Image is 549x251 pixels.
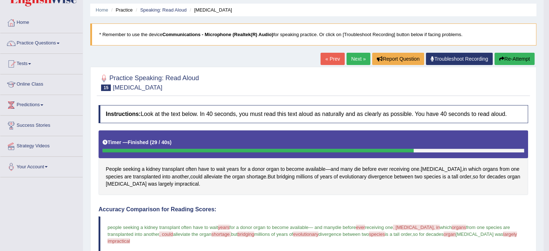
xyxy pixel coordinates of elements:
span: Click to see word definition [442,173,446,181]
span: Click to see word definition [124,173,131,181]
span: from one species are transplanted into another [108,225,511,237]
a: Home [96,7,108,13]
span: Click to see word definition [331,165,339,173]
span: is a tall order [385,231,411,237]
span: . [MEDICAL_DATA], in [393,225,440,230]
span: Click to see word definition [378,165,388,173]
span: for a donor organ to become available [230,225,309,230]
span: 15 [101,85,111,91]
b: ( [150,139,152,145]
span: Click to see word definition [266,165,279,173]
blockquote: * Remember to use the device for speaking practice. Or click on [Troubleshoot Recording] button b... [90,23,536,46]
span: Click to see word definition [452,173,458,181]
span: Click to see word definition [224,173,231,181]
span: Click to see word definition [368,173,393,181]
h4: Accuracy Comparison for Reading Scores: [99,206,528,213]
span: organs [452,225,466,230]
button: Report Question [372,53,424,65]
span: species [369,231,385,237]
span: Click to see word definition [339,173,367,181]
span: divergence between two [318,231,369,237]
span: die before [335,225,356,230]
span: but [231,231,238,237]
b: ) [170,139,172,145]
b: Communications - Microphone (Realtek(R) Audio) [162,32,273,37]
span: which [440,225,452,230]
a: « Prev [321,53,344,65]
a: Success Stories [0,116,83,134]
span: Click to see word definition [247,173,266,181]
span: Click to see word definition [248,165,250,173]
span: , [411,231,413,237]
a: Predictions [0,95,83,113]
span: Click to see word definition [186,165,197,173]
span: Click to see word definition [133,173,161,181]
a: Next » [347,53,370,65]
span: so for decades [413,231,444,237]
a: Speaking: Read Aloud [140,7,187,13]
span: evolutionary [293,231,318,237]
span: people seeking a kidney transplant often have to wait [108,225,218,230]
span: Click to see word definition [148,180,157,188]
span: Click to see word definition [232,173,245,181]
span: Click to see word definition [507,173,520,181]
h5: Timer — [103,140,171,145]
span: Click to see word definition [483,165,498,173]
span: Click to see word definition [267,173,275,181]
span: and many [314,225,335,230]
span: Click to see word definition [511,165,519,173]
b: 29 / 40s [152,139,170,145]
small: [MEDICAL_DATA] [113,84,162,91]
span: shortage. [212,231,231,237]
a: Troubleshoot Recording [426,53,493,65]
span: ever [356,225,365,230]
span: alleviate the organ [173,231,211,237]
span: impractical [108,238,130,244]
span: Click to see word definition [334,173,338,181]
span: Click to see word definition [448,173,450,181]
span: Click to see word definition [175,180,199,188]
span: Click to see word definition [276,173,295,181]
span: Click to see word definition [473,173,478,181]
h4: Look at the text below. In 40 seconds, you must read this text aloud as naturally and as clearly ... [99,105,528,123]
button: Re-Attempt [494,53,535,65]
span: Click to see word definition [142,165,145,173]
span: Click to see word definition [190,173,202,181]
span: Click to see word definition [210,165,215,173]
a: Strategy Videos [0,136,83,154]
span: Click to see word definition [216,165,225,173]
span: Click to see word definition [389,165,409,173]
span: Click to see word definition [411,165,419,173]
span: Click to see word definition [314,173,319,181]
span: Click to see word definition [146,165,160,173]
span: Click to see word definition [463,165,467,173]
span: bridging [238,231,254,237]
span: Click to see word definition [424,173,441,181]
a: Practice Questions [0,33,83,51]
a: Your Account [0,157,83,175]
div: — . , , . , . [99,130,528,195]
span: Click to see word definition [414,173,422,181]
span: Click to see word definition [468,165,481,173]
span: — [308,225,313,230]
span: organ [444,231,456,237]
span: Click to see word definition [106,173,123,181]
span: Click to see word definition [286,165,304,173]
b: Instructions: [106,111,141,117]
span: millions of years of [254,231,293,237]
span: Click to see word definition [479,173,485,181]
span: Click to see word definition [459,173,471,181]
span: Click to see word definition [394,173,413,181]
span: Click to see word definition [106,180,147,188]
a: Home [0,13,83,31]
span: Click to see word definition [296,173,313,181]
span: [MEDICAL_DATA] was [456,231,503,237]
li: Practice [109,7,132,13]
h2: Practice Speaking: Read Aloud [99,73,199,91]
span: Click to see word definition [123,165,140,173]
span: Click to see word definition [158,180,173,188]
span: Click to see word definition [362,165,377,173]
span: Click to see word definition [162,173,170,181]
span: Click to see word definition [240,165,246,173]
span: Click to see word definition [487,173,506,181]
